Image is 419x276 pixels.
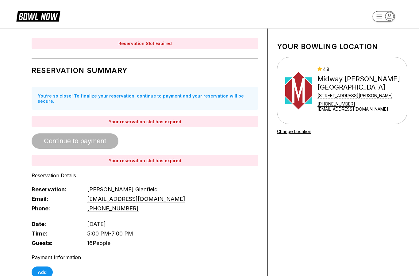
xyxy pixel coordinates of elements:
div: Payment Information [32,254,258,260]
h1: Your bowling location [277,42,407,51]
span: Time: [32,230,77,237]
div: Your reservation slot has expired [32,116,258,127]
span: 16 People [87,240,110,246]
span: Email: [32,196,77,202]
div: Reservation Slot Expired [32,38,258,49]
div: 4.8 [317,67,405,72]
div: Reservation Details [32,172,258,178]
span: [PERSON_NAME] Glanfield [87,186,158,193]
div: You’re so close! To finalize your reservation, continue to payment and your reservation will be s... [32,87,258,110]
div: Midway [PERSON_NAME][GEOGRAPHIC_DATA] [317,75,405,91]
a: Change Location [277,129,311,134]
span: Date: [32,221,77,227]
h1: Reservation Summary [32,66,258,75]
img: Midway Bowling - Carlisle [285,68,312,114]
span: 5:00 PM - 7:00 PM [87,230,133,237]
span: Phone: [32,205,77,212]
span: Guests: [32,240,77,246]
a: [EMAIL_ADDRESS][DOMAIN_NAME] [317,106,405,112]
span: Reservation: [32,186,77,193]
span: [DATE] [87,221,106,227]
div: Your reservation slot has expired [32,155,258,166]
